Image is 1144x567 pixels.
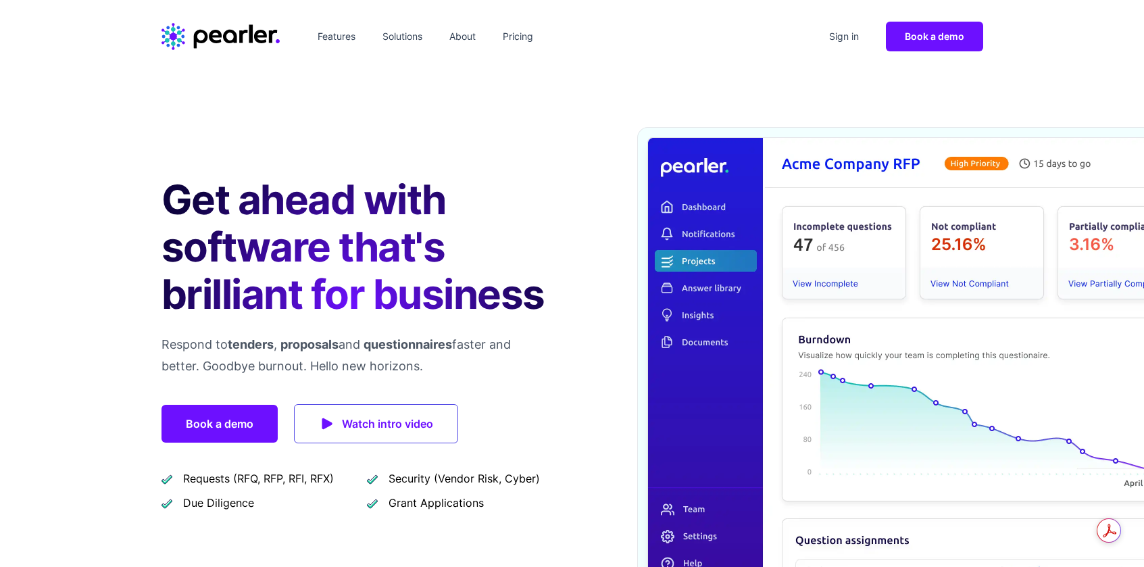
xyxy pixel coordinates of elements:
[342,414,433,433] span: Watch intro video
[824,26,864,47] a: Sign in
[161,176,551,318] h1: Get ahead with software that's brilliant for business
[294,404,458,443] a: Watch intro video
[183,495,254,511] span: Due Diligence
[497,26,539,47] a: Pricing
[377,26,428,47] a: Solutions
[367,497,378,509] img: checkmark
[389,495,484,511] span: Grant Applications
[161,473,172,485] img: checkmark
[161,23,280,50] a: Home
[364,337,452,351] span: questionnaires
[367,473,378,485] img: checkmark
[161,497,172,509] img: checkmark
[183,470,334,487] span: Requests (RFQ, RFP, RFI, RFX)
[161,405,278,443] a: Book a demo
[886,22,983,51] a: Book a demo
[161,334,551,377] p: Respond to , and faster and better. Goodbye burnout. Hello new horizons.
[312,26,361,47] a: Features
[444,26,481,47] a: About
[228,337,274,351] span: tenders
[280,337,339,351] span: proposals
[905,30,964,42] span: Book a demo
[389,470,540,487] span: Security (Vendor Risk, Cyber)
